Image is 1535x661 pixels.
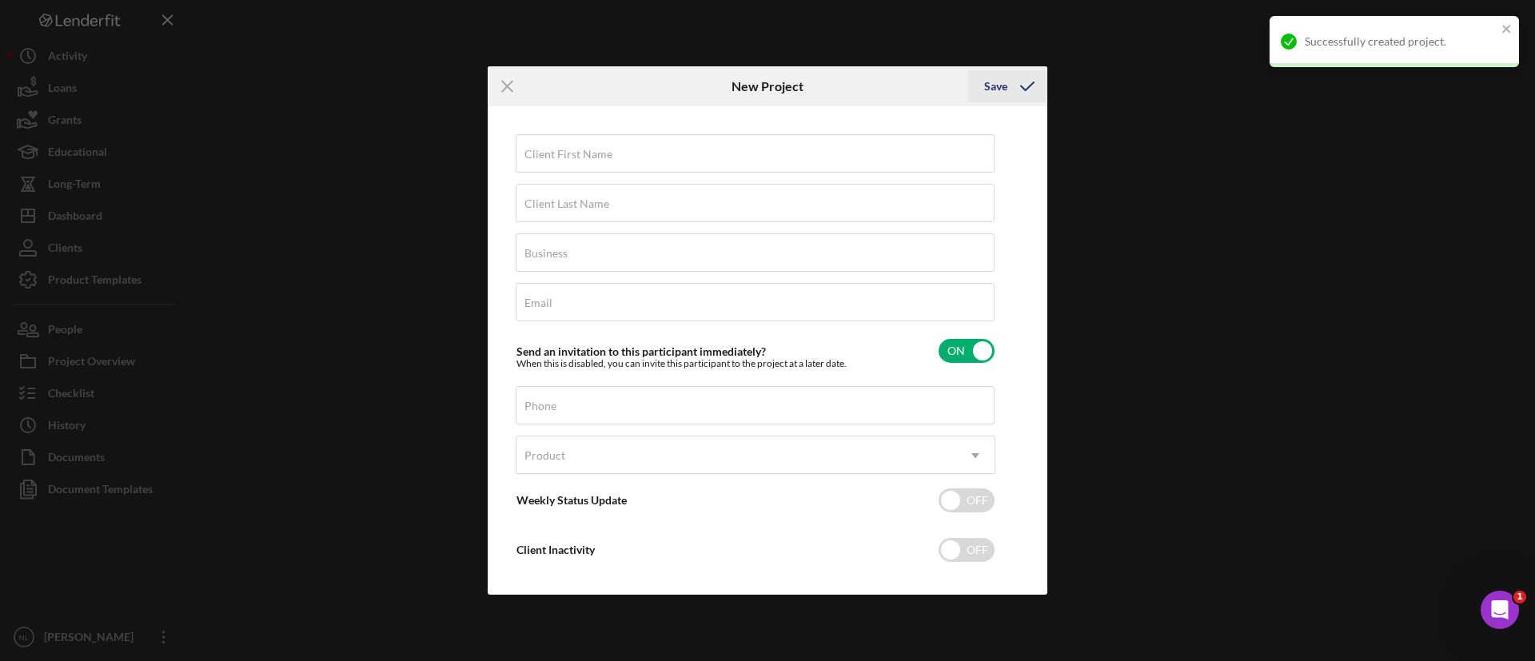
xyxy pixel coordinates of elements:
label: Client Inactivity [516,543,595,556]
div: Product [524,449,565,462]
label: Weekly Status Update [516,493,627,507]
label: Send an invitation to this participant immediately? [516,344,766,358]
iframe: Intercom live chat [1481,591,1519,629]
div: When this is disabled, you can invite this participant to the project at a later date. [516,358,847,369]
label: Phone [524,400,556,412]
label: Client Last Name [524,197,609,210]
button: close [1501,22,1513,38]
label: Business [524,247,568,260]
span: 1 [1513,591,1526,603]
h6: New Project [732,79,803,94]
div: Save [984,70,1007,102]
label: Email [524,297,552,309]
button: Save [968,70,1047,102]
label: Client First Name [524,148,612,161]
div: Successfully created project. [1305,35,1497,48]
